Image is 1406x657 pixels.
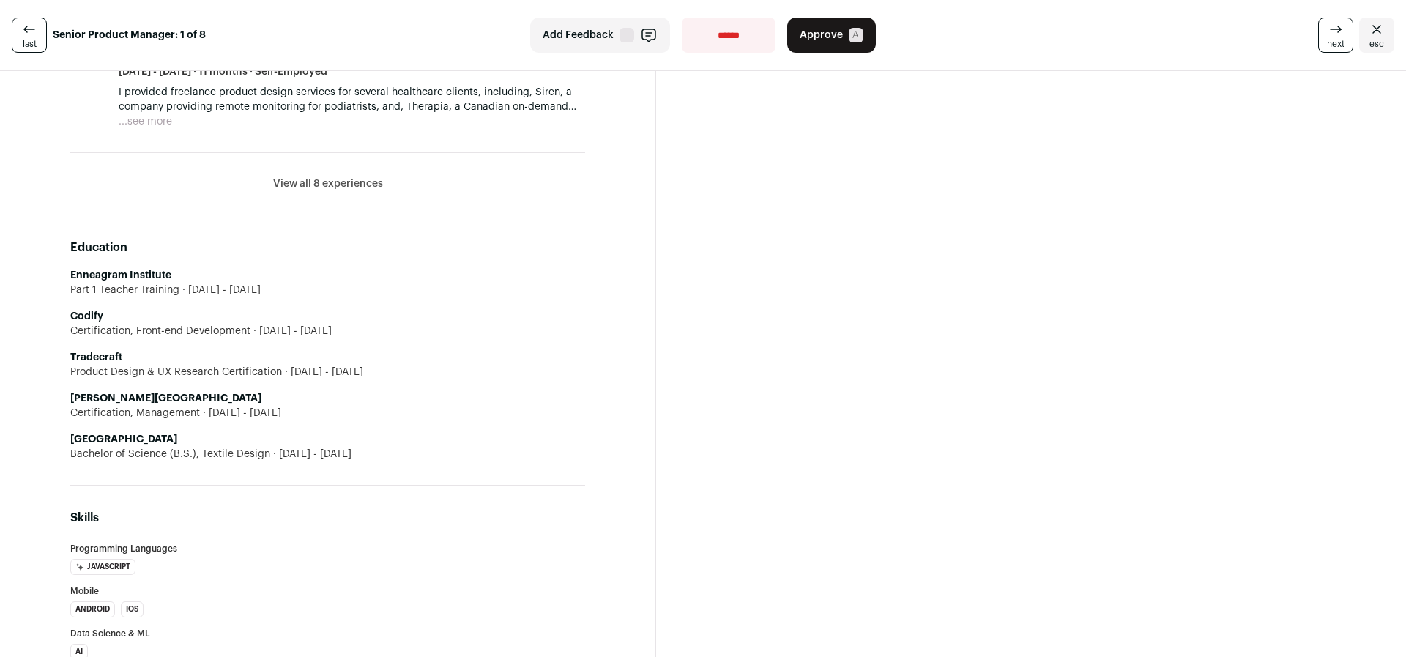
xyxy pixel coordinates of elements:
a: last [12,18,47,53]
p: I provided freelance product design services for several healthcare clients, including, Siren, a ... [119,85,585,114]
span: next [1327,38,1344,50]
span: F [620,28,634,42]
strong: Senior Product Manager: 1 of 8 [53,28,206,42]
strong: Enneagram Institute [70,270,171,281]
span: A [849,28,863,42]
strong: Codify [70,311,103,322]
span: last [23,38,37,50]
h2: Education [70,239,585,256]
h3: Mobile [70,587,585,595]
a: Close [1359,18,1394,53]
span: Add Feedback [543,28,614,42]
span: [DATE] - [DATE] [282,365,363,379]
span: [DATE] - [DATE] [200,406,281,420]
button: Approve A [787,18,876,53]
div: Product Design & UX Research Certification [70,365,585,379]
button: Add Feedback F [530,18,670,53]
div: Certification, Front-end Development [70,324,585,338]
li: Android [70,601,115,617]
strong: [PERSON_NAME][GEOGRAPHIC_DATA] [70,393,261,404]
span: Approve [800,28,843,42]
a: next [1318,18,1353,53]
strong: [GEOGRAPHIC_DATA] [70,434,177,445]
span: [DATE] - [DATE] · 11 months · Self-Employed [119,64,327,79]
div: Part 1 Teacher Training [70,283,585,297]
li: iOS [121,601,144,617]
div: Bachelor of Science (B.S.), Textile Design [70,447,585,461]
h3: Programming Languages [70,544,585,553]
h3: Data Science & ML [70,629,585,638]
span: esc [1369,38,1384,50]
span: [DATE] - [DATE] [250,324,332,338]
span: [DATE] - [DATE] [179,283,261,297]
button: View all 8 experiences [273,177,383,191]
div: Certification, Management [70,406,585,420]
span: [DATE] - [DATE] [270,447,351,461]
button: ...see more [119,114,172,129]
h2: Skills [70,509,585,527]
li: JavaScript [70,559,135,575]
strong: Tradecraft [70,352,122,363]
